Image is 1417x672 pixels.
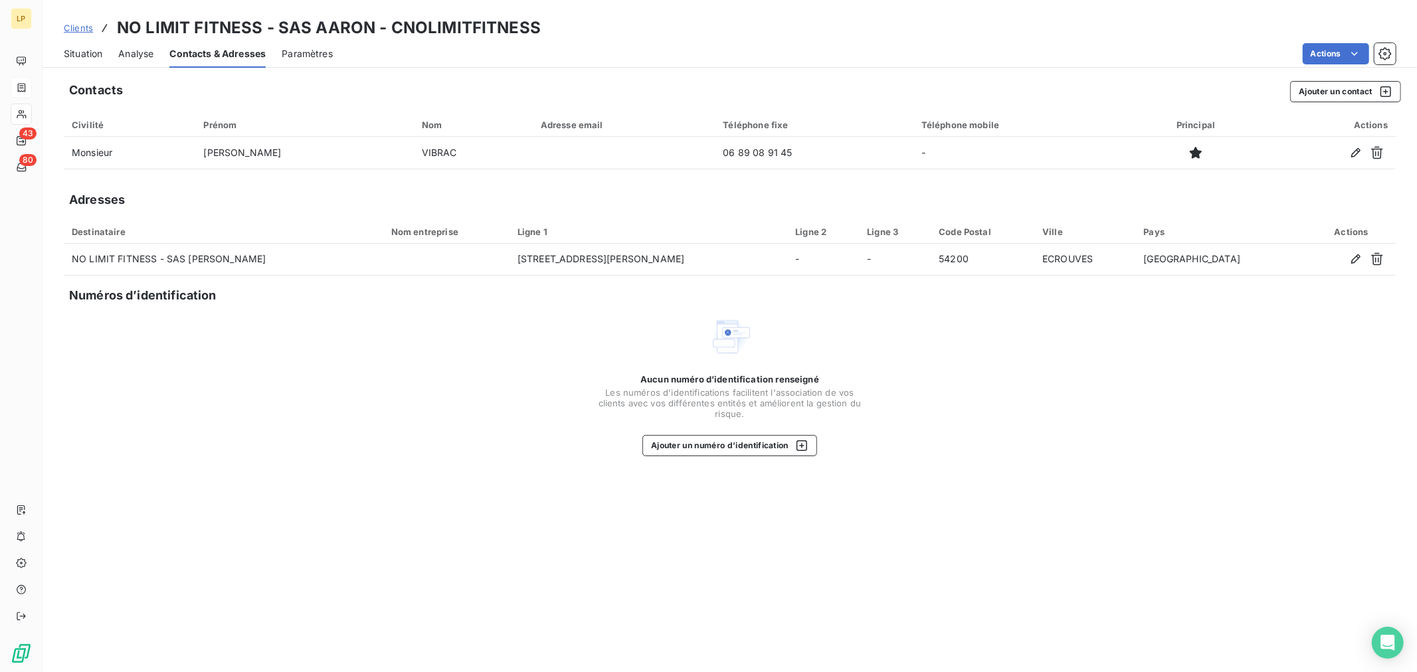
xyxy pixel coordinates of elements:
[19,154,37,166] span: 80
[1034,244,1135,276] td: ECROUVES
[921,120,1124,130] div: Téléphone mobile
[1136,244,1307,276] td: [GEOGRAPHIC_DATA]
[913,137,1132,169] td: -
[723,120,905,130] div: Téléphone fixe
[64,47,102,60] span: Situation
[64,244,383,276] td: NO LIMIT FITNESS - SAS [PERSON_NAME]
[642,435,817,456] button: Ajouter un numéro d’identification
[795,226,851,237] div: Ligne 2
[391,226,502,237] div: Nom entreprise
[1303,43,1369,64] button: Actions
[422,120,525,130] div: Nom
[69,81,123,100] h5: Contacts
[11,8,32,29] div: LP
[414,137,533,169] td: VIBRAC
[510,244,787,276] td: [STREET_ADDRESS][PERSON_NAME]
[640,374,819,384] span: Aucun numéro d’identification renseigné
[1140,120,1252,130] div: Principal
[1315,226,1388,237] div: Actions
[939,226,1026,237] div: Code Postal
[1290,81,1401,102] button: Ajouter un contact
[1042,226,1127,237] div: Ville
[69,191,125,209] h5: Adresses
[1144,226,1299,237] div: Pays
[117,16,541,40] h3: NO LIMIT FITNESS - SAS AARON - CNOLIMITFITNESS
[169,47,266,60] span: Contacts & Adresses
[282,47,333,60] span: Paramètres
[118,47,153,60] span: Analyse
[1372,627,1404,659] div: Open Intercom Messenger
[867,226,923,237] div: Ligne 3
[787,244,859,276] td: -
[195,137,413,169] td: [PERSON_NAME]
[203,120,405,130] div: Prénom
[715,137,913,169] td: 06 89 08 91 45
[518,226,779,237] div: Ligne 1
[859,244,931,276] td: -
[64,21,93,35] a: Clients
[19,127,37,139] span: 43
[72,120,187,130] div: Civilité
[69,286,217,305] h5: Numéros d’identification
[931,244,1034,276] td: 54200
[11,643,32,664] img: Logo LeanPay
[541,120,708,130] div: Adresse email
[64,23,93,33] span: Clients
[597,387,863,419] span: Les numéros d'identifications facilitent l'association de vos clients avec vos différentes entité...
[64,137,195,169] td: Monsieur
[709,315,751,358] img: Empty state
[1268,120,1388,130] div: Actions
[72,226,375,237] div: Destinataire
